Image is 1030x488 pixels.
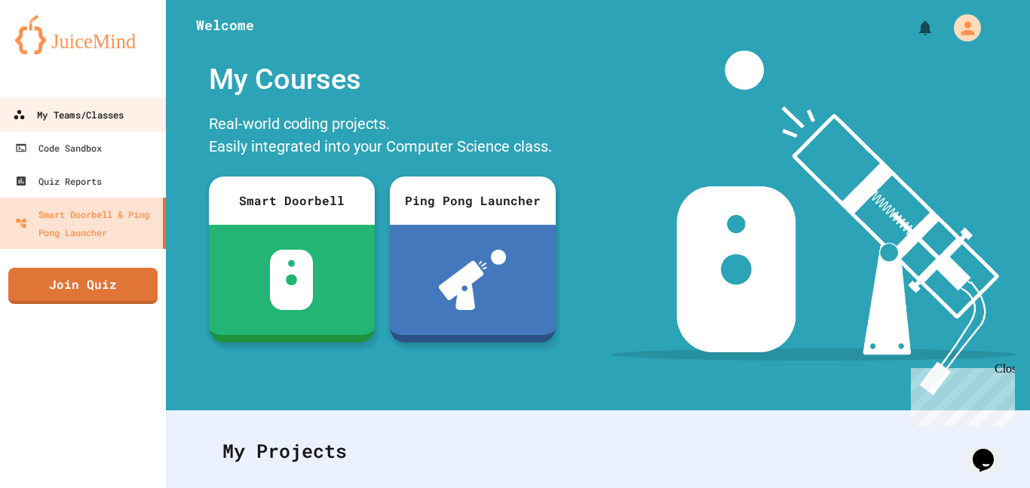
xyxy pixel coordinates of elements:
[15,205,157,241] div: Smart Doorbell & Ping Pong Launcher
[201,51,563,109] div: My Courses
[888,15,938,41] div: My Notifications
[967,428,1015,473] iframe: chat widget
[209,176,375,225] div: Smart Doorbell
[938,11,985,45] div: My Account
[8,268,158,304] a: Join Quiz
[207,422,989,480] div: My Projects
[15,15,151,54] img: logo-orange.svg
[390,176,556,225] div: Ping Pong Launcher
[439,250,506,310] img: ppl-with-ball.png
[6,6,104,96] div: Chat with us now!Close
[270,250,313,310] img: sdb-white.svg
[905,362,1015,426] iframe: chat widget
[15,172,102,190] div: Quiz Reports
[15,139,102,157] div: Code Sandbox
[13,106,124,124] div: My Teams/Classes
[612,51,1016,395] img: banner-image-my-projects.png
[201,109,563,165] div: Real-world coding projects. Easily integrated into your Computer Science class.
